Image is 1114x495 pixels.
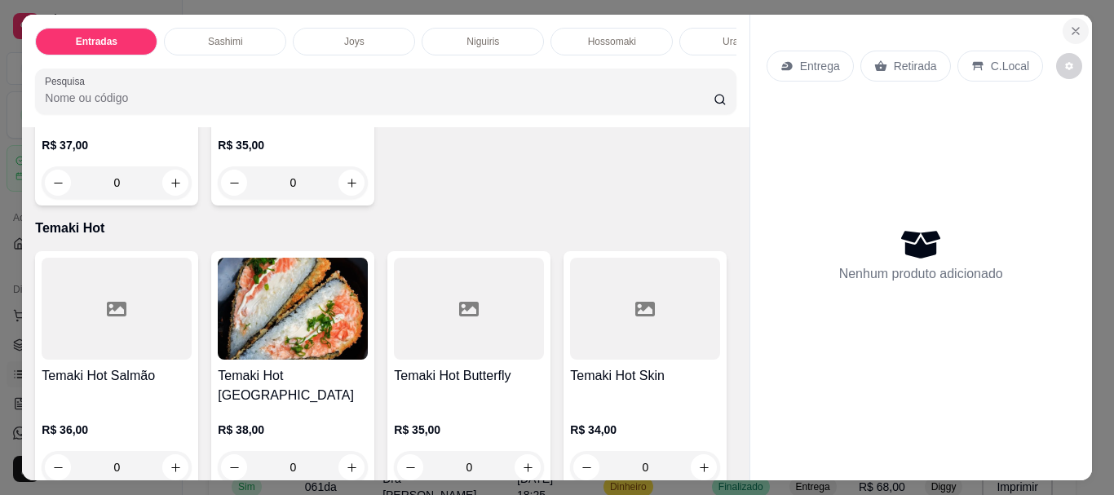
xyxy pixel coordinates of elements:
p: R$ 35,00 [218,137,368,153]
p: Joys [344,35,365,48]
button: increase-product-quantity [162,170,188,196]
label: Pesquisa [45,74,91,88]
p: C.Local [991,58,1029,74]
button: increase-product-quantity [515,454,541,480]
button: decrease-product-quantity [45,454,71,480]
button: increase-product-quantity [162,454,188,480]
h4: Temaki Hot [GEOGRAPHIC_DATA] [218,366,368,405]
p: R$ 36,00 [42,422,192,438]
button: decrease-product-quantity [45,170,71,196]
button: decrease-product-quantity [397,454,423,480]
button: decrease-product-quantity [1056,53,1082,79]
p: Nenhum produto adicionado [839,264,1003,284]
p: Sashimi [208,35,243,48]
h4: Temaki Hot Skin [570,366,720,386]
button: increase-product-quantity [338,170,365,196]
button: decrease-product-quantity [221,170,247,196]
button: increase-product-quantity [691,454,717,480]
p: Uramaki [723,35,759,48]
h4: Temaki Hot Butterfly [394,366,544,386]
p: Entrega [800,58,840,74]
button: increase-product-quantity [338,454,365,480]
input: Pesquisa [45,90,714,106]
p: R$ 38,00 [218,422,368,438]
button: decrease-product-quantity [221,454,247,480]
img: product-image [218,258,368,360]
button: decrease-product-quantity [573,454,599,480]
p: Niguiris [466,35,499,48]
p: Temaki Hot [35,219,736,238]
p: R$ 35,00 [394,422,544,438]
p: Entradas [76,35,117,48]
p: R$ 37,00 [42,137,192,153]
button: Close [1063,18,1089,44]
p: Retirada [894,58,937,74]
p: Hossomaki [588,35,636,48]
p: R$ 34,00 [570,422,720,438]
h4: Temaki Hot Salmão [42,366,192,386]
